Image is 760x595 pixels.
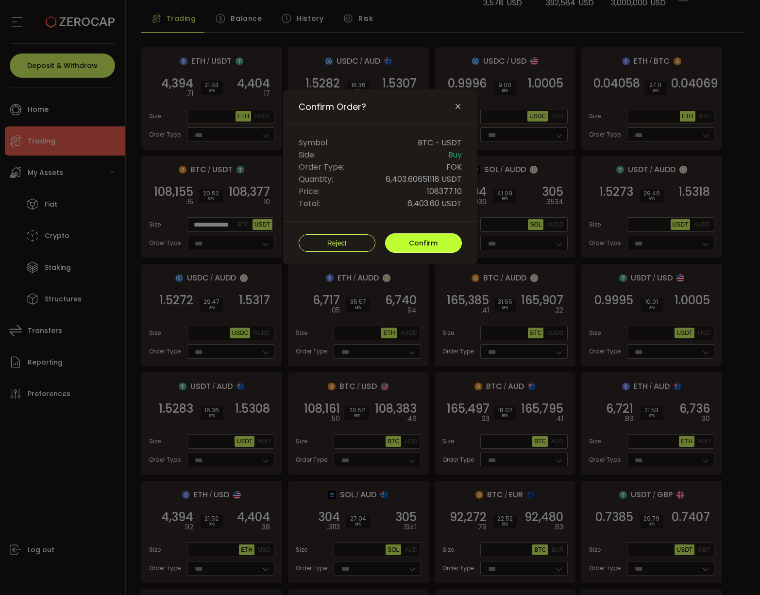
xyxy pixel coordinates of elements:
span: Side: [299,149,316,161]
button: Confirm [385,233,462,253]
span: Confirm Order? [299,101,366,113]
span: Total: [299,197,320,210]
span: FOK [446,161,462,173]
div: Confirm Order? [283,89,477,264]
span: BTC - USDT [418,137,462,149]
button: Reject [299,234,375,252]
span: 6,403.60651118 USDT [386,173,462,185]
span: Quantity: [299,173,333,185]
span: 6,403.60 USDT [407,197,462,210]
span: 108377.10 [427,185,462,197]
span: Price: [299,185,320,197]
span: Confirm [409,238,438,248]
span: Symbol: [299,137,329,149]
span: Order Type: [299,161,344,173]
iframe: Chat Widget [644,490,760,595]
span: Buy [448,149,462,161]
span: Reject [327,239,347,247]
button: Close [454,103,462,111]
